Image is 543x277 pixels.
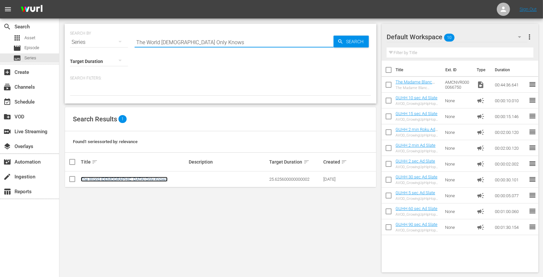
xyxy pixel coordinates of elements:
span: Ad [477,160,485,168]
div: 25.625600000000002 [270,177,321,182]
span: sort [92,159,98,165]
span: Reports [3,188,11,196]
span: Create [3,68,11,76]
div: Title [81,158,187,166]
a: GUHH 2 min Ad Slate [396,143,435,148]
span: sort [341,159,347,165]
span: reorder [528,144,536,152]
span: sort [303,159,309,165]
td: None [443,172,474,188]
span: VOD [3,113,11,121]
td: 00:01:00.060 [492,203,528,219]
div: Description [189,159,268,165]
span: reorder [528,175,536,183]
div: AVOD_GrowingUpHipHopWeTV_WillBeRightBack _15sec_RB24_S01398805005 [396,117,440,122]
td: None [443,108,474,124]
span: Ad [477,144,485,152]
th: Ext. ID [441,61,473,79]
td: 00:44:36.641 [492,77,528,93]
td: None [443,203,474,219]
td: 00:00:15.146 [492,108,528,124]
button: Search [334,36,369,47]
a: GUHH 60 sec Ad Slate [396,206,437,211]
span: Ad [477,192,485,200]
span: Ad [477,207,485,215]
span: Ad [477,176,485,184]
span: Schedule [3,98,11,106]
div: AVOD_GrowingUpHipHopWeTV_WillBeRightBack _90sec_RB24_S01398805002 [396,228,440,232]
td: 00:02:00.120 [492,140,528,156]
th: Duration [491,61,530,79]
span: reorder [528,160,536,168]
span: reorder [528,207,536,215]
div: Series [70,33,128,51]
th: Type [473,61,491,79]
span: Ad [477,128,485,136]
span: reorder [528,80,536,88]
td: None [443,156,474,172]
span: reorder [528,112,536,120]
span: Live Streaming [3,128,11,136]
span: Ingestion [3,173,11,181]
span: more_vert [526,33,533,41]
span: Ad [477,112,485,120]
span: menu [4,5,12,13]
span: Episode [24,45,39,51]
span: Found 1 series sorted by: relevance [73,139,138,144]
td: 00:00:30.101 [492,172,528,188]
span: Ad [477,97,485,105]
td: 00:00:10.010 [492,93,528,108]
span: Asset [24,35,35,41]
span: Video [477,81,485,89]
td: None [443,219,474,235]
a: GUHH 30 sec Ad Slate [396,174,437,179]
div: AVOD_GrowingUpHipHopWeTV_WillBeRightBack _60sec_RB24_S01398805003 [396,212,440,217]
div: AVOD_GrowingUpHipHopWeTV_WillBeRightBack _2MinCountdown_RB24_S01398804001-Roku [396,133,440,138]
div: The Madame Blanc Mysteries 103: Episode 3 [396,86,440,90]
a: GUHH 5 sec Ad Slate [396,190,435,195]
p: Search Filters: [70,76,371,81]
span: 10 [444,31,455,45]
td: 00:00:05.077 [492,188,528,203]
td: AMCNVR0000066750 [443,77,474,93]
span: Channels [3,83,11,91]
div: AVOD_GrowingUpHipHopWeTV_WillBeRightBack _10sec_RB24_S01398805006 [396,102,440,106]
div: Created [323,158,348,166]
span: Search [3,23,11,31]
span: reorder [528,223,536,231]
div: Default Workspace [387,28,527,46]
button: more_vert [526,29,533,45]
a: The Madame Blanc Mysteries 103: Episode 3 [396,79,439,94]
div: [DATE] [323,177,348,182]
img: ans4CAIJ8jUAAAAAAAAAAAAAAAAAAAAAAAAgQb4GAAAAAAAAAAAAAAAAAAAAAAAAJMjXAAAAAAAAAAAAAAAAAAAAAAAAgAT5G... [16,2,48,17]
div: AVOD_GrowingUpHipHopWeTV_WillBeRightBack _2sec_RB24_S01398805008 [396,165,440,169]
td: None [443,93,474,108]
div: AVOD_GrowingUpHipHopWeTV_WillBeRightBack _5sec_RB24_S01398805007 [396,197,440,201]
span: Series [13,54,21,62]
a: The World [DEMOGRAPHIC_DATA] Only Knows [81,177,168,182]
span: Series [24,55,36,61]
span: Ad [477,223,485,231]
td: None [443,124,474,140]
td: 00:00:02.002 [492,156,528,172]
span: Search [343,36,369,47]
a: GUHH 2 min Roku Ad Slate [396,127,438,137]
div: Target Duration [270,158,321,166]
span: Overlays [3,142,11,150]
a: GUHH 90 sec Ad Slate [396,222,437,227]
td: None [443,188,474,203]
a: Sign Out [520,7,537,12]
a: GUHH 10 sec Ad Slate [396,95,437,100]
span: reorder [528,191,536,199]
td: 00:01:30.154 [492,219,528,235]
a: GUHH 15 sec Ad Slate [396,111,437,116]
th: Title [396,61,441,79]
span: Episode [13,44,21,52]
span: Search Results [73,115,117,123]
span: Asset [13,34,21,42]
td: None [443,140,474,156]
div: AVOD_GrowingUpHipHopWeTV_WillBeRightBack _30sec_RB24_S01398805004 [396,181,440,185]
span: Automation [3,158,11,166]
td: 00:02:00.120 [492,124,528,140]
a: GUHH 2 sec Ad Slate [396,159,435,164]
